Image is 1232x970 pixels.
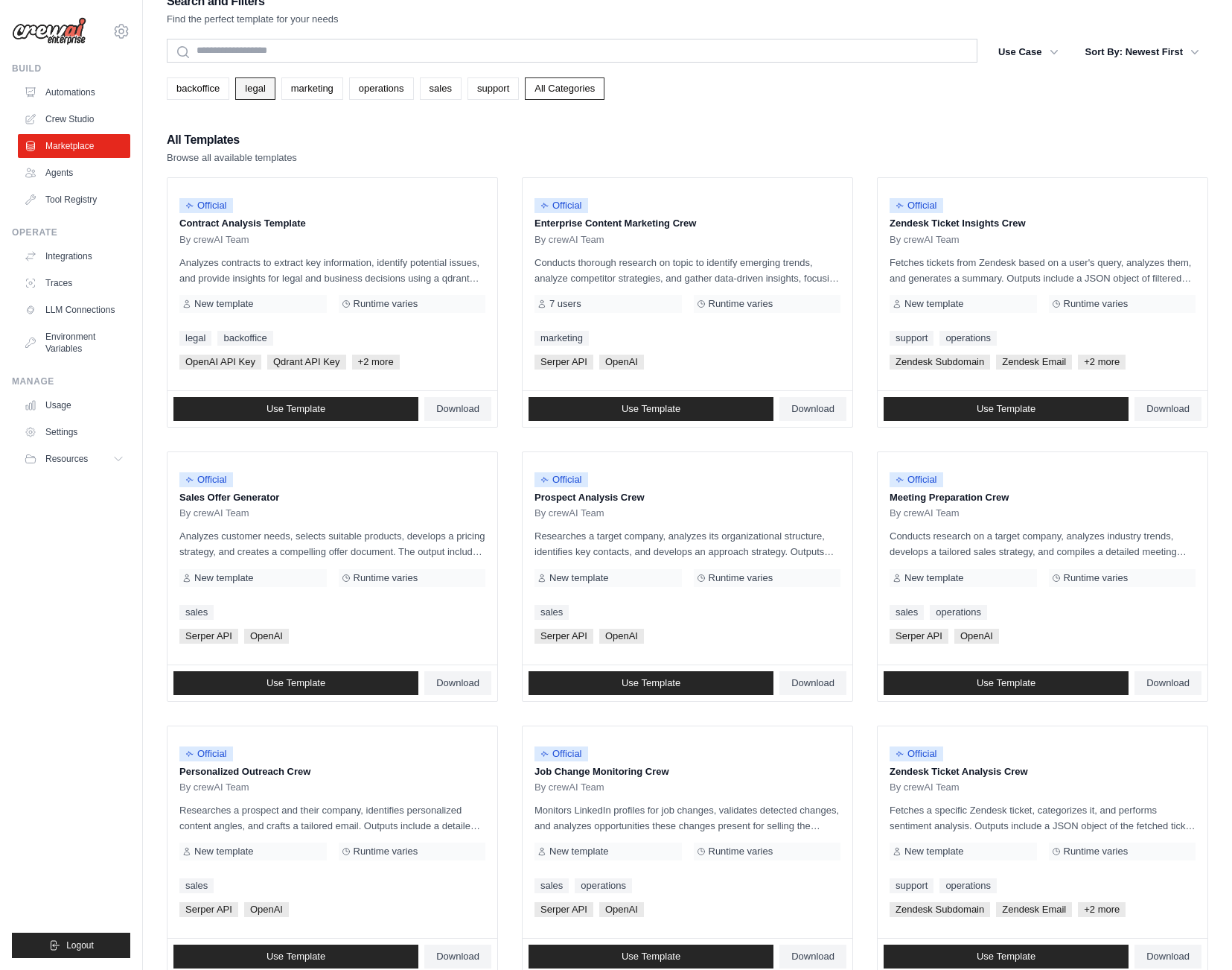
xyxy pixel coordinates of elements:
[179,878,214,893] a: sales
[791,403,834,415] span: Download
[179,198,233,213] span: Official
[954,629,999,644] span: OpenAI
[167,77,229,100] a: backoffice
[179,782,249,793] span: By crewAI Team
[996,355,1072,370] span: Zendesk Email
[884,397,1129,421] a: Use Template
[12,226,130,238] div: Operate
[1064,298,1129,310] span: Runtime varies
[890,902,990,917] span: Zendesk Subdomain
[424,671,491,695] a: Download
[884,945,1129,969] a: Use Template
[66,939,94,951] span: Logout
[18,188,130,212] a: Tool Registry
[890,355,990,370] span: Zendesk Subdomain
[1076,39,1208,66] button: Sort By: Newest First
[179,472,233,487] span: Official
[890,490,1196,505] p: Meeting Preparation Crew
[549,572,608,584] span: New template
[534,878,569,893] a: sales
[354,572,418,584] span: Runtime varies
[884,671,1129,695] a: Use Template
[179,490,485,505] p: Sales Offer Generator
[1078,902,1126,917] span: +2 more
[890,802,1196,834] p: Fetches a specific Zendesk ticket, categorizes it, and performs sentiment analysis. Outputs inclu...
[890,782,960,793] span: By crewAI Team
[1146,677,1190,689] span: Download
[179,507,249,519] span: By crewAI Team
[534,216,840,231] p: Enterprise Content Marketing Crew
[18,244,130,268] a: Integrations
[267,355,346,370] span: Qdrant API Key
[12,933,130,958] button: Logout
[622,951,680,963] span: Use Template
[179,355,261,370] span: OpenAI API Key
[420,77,462,100] a: sales
[194,298,253,310] span: New template
[12,17,86,45] img: Logo
[424,945,491,969] a: Download
[534,746,588,761] span: Official
[977,951,1035,963] span: Use Template
[179,629,238,644] span: Serper API
[599,629,644,644] span: OpenAI
[890,507,960,519] span: By crewAI Team
[622,403,680,415] span: Use Template
[930,605,987,620] a: operations
[977,403,1035,415] span: Use Template
[534,255,840,286] p: Conducts thorough research on topic to identify emerging trends, analyze competitor strategies, a...
[534,782,604,793] span: By crewAI Team
[529,397,773,421] a: Use Template
[599,902,644,917] span: OpenAI
[173,397,418,421] a: Use Template
[179,605,214,620] a: sales
[525,77,604,100] a: All Categories
[167,12,339,27] p: Find the perfect template for your needs
[549,846,608,858] span: New template
[179,528,485,560] p: Analyzes customer needs, selects suitable products, develops a pricing strategy, and creates a co...
[904,298,963,310] span: New template
[266,403,325,415] span: Use Template
[179,802,485,834] p: Researches a prospect and their company, identifies personalized content angles, and crafts a tai...
[194,572,253,584] span: New template
[890,331,933,346] a: support
[529,945,773,969] a: Use Template
[890,255,1196,286] p: Fetches tickets from Zendesk based on a user's query, analyzes them, and generates a summary. Out...
[45,453,88,465] span: Resources
[709,298,773,310] span: Runtime varies
[179,234,249,246] span: By crewAI Team
[352,355,400,370] span: +2 more
[194,846,253,858] span: New template
[467,77,519,100] a: support
[904,846,963,858] span: New template
[18,161,130,185] a: Agents
[534,902,593,917] span: Serper API
[12,375,130,387] div: Manage
[534,472,588,487] span: Official
[18,107,130,131] a: Crew Studio
[599,355,644,370] span: OpenAI
[890,764,1196,779] p: Zendesk Ticket Analysis Crew
[1064,846,1129,858] span: Runtime varies
[1134,671,1201,695] a: Download
[890,746,943,761] span: Official
[1078,355,1126,370] span: +2 more
[791,951,834,963] span: Download
[436,951,479,963] span: Download
[534,198,588,213] span: Official
[534,629,593,644] span: Serper API
[575,878,632,893] a: operations
[235,77,275,100] a: legal
[1134,397,1201,421] a: Download
[989,39,1067,66] button: Use Case
[890,198,943,213] span: Official
[549,298,581,310] span: 7 users
[904,572,963,584] span: New template
[534,355,593,370] span: Serper API
[349,77,414,100] a: operations
[529,671,773,695] a: Use Template
[1146,403,1190,415] span: Download
[179,331,211,346] a: legal
[244,902,289,917] span: OpenAI
[18,325,130,361] a: Environment Variables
